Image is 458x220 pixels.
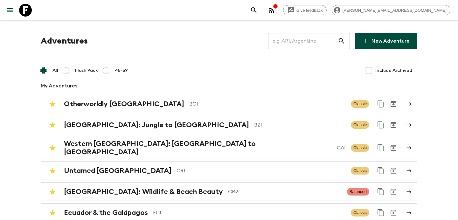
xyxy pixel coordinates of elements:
div: [PERSON_NAME][EMAIL_ADDRESS][DOMAIN_NAME] [332,5,450,15]
p: BZ1 [254,121,346,129]
span: Include Archived [375,67,412,74]
a: Western [GEOGRAPHIC_DATA]: [GEOGRAPHIC_DATA] to [GEOGRAPHIC_DATA]CA1ClassicDuplicate for 45-59Arc... [41,137,417,159]
button: Archive [387,206,400,219]
p: My Adventures [41,82,417,90]
button: Archive [387,185,400,198]
a: Otherworldly [GEOGRAPHIC_DATA]BO1ClassicDuplicate for 45-59Archive [41,95,417,113]
button: Archive [387,164,400,177]
span: Classic [351,100,369,108]
h2: [GEOGRAPHIC_DATA]: Jungle to [GEOGRAPHIC_DATA] [64,121,249,129]
p: CA1 [337,144,346,152]
h2: [GEOGRAPHIC_DATA]: Wildlife & Beach Beauty [64,188,223,196]
button: Duplicate for 45-59 [374,206,387,219]
a: [GEOGRAPHIC_DATA]: Wildlife & Beach BeautyCR2BalancedDuplicate for 45-59Archive [41,182,417,201]
button: Archive [387,141,400,154]
span: All [52,67,58,74]
input: e.g. AR1, Argentina [268,32,338,50]
button: Archive [387,98,400,110]
button: menu [4,4,17,17]
span: 45-59 [115,67,128,74]
h2: Ecuador & the Galápagos [64,209,148,217]
span: Classic [351,209,369,217]
p: CR1 [177,167,346,175]
a: [GEOGRAPHIC_DATA]: Jungle to [GEOGRAPHIC_DATA]BZ1ClassicDuplicate for 45-59Archive [41,116,417,134]
span: Flash Pack [75,67,98,74]
h1: Adventures [41,35,88,47]
p: BO1 [189,100,346,108]
button: Duplicate for 45-59 [374,119,387,131]
h2: Western [GEOGRAPHIC_DATA]: [GEOGRAPHIC_DATA] to [GEOGRAPHIC_DATA] [64,140,332,156]
button: Duplicate for 45-59 [374,164,387,177]
span: Classic [351,144,369,152]
button: Duplicate for 45-59 [374,98,387,110]
button: Archive [387,119,400,131]
span: [PERSON_NAME][EMAIL_ADDRESS][DOMAIN_NAME] [339,8,450,13]
a: Give feedback [283,5,327,15]
span: Classic [351,121,369,129]
h2: Untamed [GEOGRAPHIC_DATA] [64,167,171,175]
h2: Otherworldly [GEOGRAPHIC_DATA] [64,100,184,108]
p: CR2 [228,188,342,196]
span: Classic [351,167,369,175]
span: Give feedback [293,8,326,13]
button: Duplicate for 45-59 [374,141,387,154]
a: Untamed [GEOGRAPHIC_DATA]CR1ClassicDuplicate for 45-59Archive [41,162,417,180]
a: New Adventure [355,33,417,49]
button: search adventures [247,4,260,17]
span: Balanced [347,188,369,196]
p: EC1 [153,209,346,217]
button: Duplicate for 45-59 [374,185,387,198]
